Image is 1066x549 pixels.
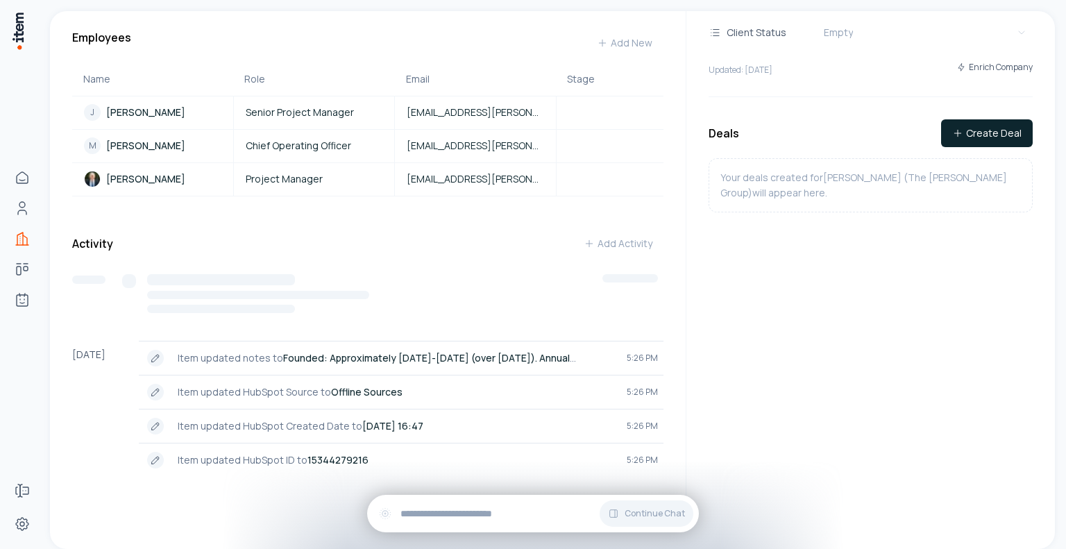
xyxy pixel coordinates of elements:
[407,139,543,153] span: [EMAIL_ADDRESS][PERSON_NAME][DOMAIN_NAME]
[178,419,616,433] p: Item updated HubSpot Created Date to
[84,171,101,187] img: Mark Weisner
[106,172,185,186] p: [PERSON_NAME]
[627,387,658,398] span: 5:26 PM
[235,139,394,153] a: Chief Operating Officer
[246,172,323,186] span: Project Manager
[407,105,543,119] span: [EMAIL_ADDRESS][PERSON_NAME][DOMAIN_NAME]
[627,421,658,432] span: 5:26 PM
[709,125,739,142] h3: Deals
[8,477,36,505] a: Forms
[246,105,354,119] span: Senior Project Manager
[244,72,383,86] div: Role
[709,65,772,76] p: Updated: [DATE]
[8,164,36,192] a: Home
[362,419,423,432] strong: [DATE] 16:47
[11,11,25,51] img: Item Brain Logo
[84,137,101,154] div: M
[72,235,113,252] h3: Activity
[625,508,685,519] span: Continue Chat
[84,104,101,121] div: J
[178,453,616,467] p: Item updated HubSpot ID to
[73,104,232,121] a: J[PERSON_NAME]
[8,194,36,222] a: People
[178,351,616,365] p: Item updated notes to
[406,72,545,86] div: Email
[941,119,1033,147] button: Create Deal
[720,170,1021,201] p: Your deals created for [PERSON_NAME] (The [PERSON_NAME] Group) will appear here.
[178,351,609,392] strong: Founded: Approximately [DATE]-[DATE] (over [DATE]). Annual Revenue: Approximately $453.7M. Manage...
[8,286,36,314] a: Agents
[106,105,185,119] p: [PERSON_NAME]
[73,137,232,154] a: M[PERSON_NAME]
[331,385,403,398] strong: Offline Sources
[396,105,555,119] a: [EMAIL_ADDRESS][PERSON_NAME][DOMAIN_NAME]
[106,139,185,153] p: [PERSON_NAME]
[8,255,36,283] a: Deals
[307,453,369,466] strong: 15344279216
[573,230,663,257] button: Add Activity
[367,495,699,532] div: Continue Chat
[586,29,663,57] button: Add New
[72,29,131,57] h3: Employees
[8,510,36,538] a: Settings
[627,353,658,364] span: 5:26 PM
[627,455,658,466] span: 5:26 PM
[178,385,616,399] p: Item updated HubSpot Source to
[407,172,543,186] span: [EMAIL_ADDRESS][PERSON_NAME][DOMAIN_NAME]
[396,139,555,153] a: [EMAIL_ADDRESS][PERSON_NAME][DOMAIN_NAME]
[956,55,1033,80] button: Enrich Company
[235,172,394,186] a: Project Manager
[600,500,693,527] button: Continue Chat
[8,225,36,253] a: Companies
[246,139,351,153] span: Chief Operating Officer
[567,72,652,86] div: Stage
[727,25,815,40] div: Client Status
[73,171,232,187] a: Mark Weisner[PERSON_NAME]
[396,172,555,186] a: [EMAIL_ADDRESS][PERSON_NAME][DOMAIN_NAME]
[72,341,139,477] div: [DATE]
[83,72,222,86] div: Name
[235,105,394,119] a: Senior Project Manager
